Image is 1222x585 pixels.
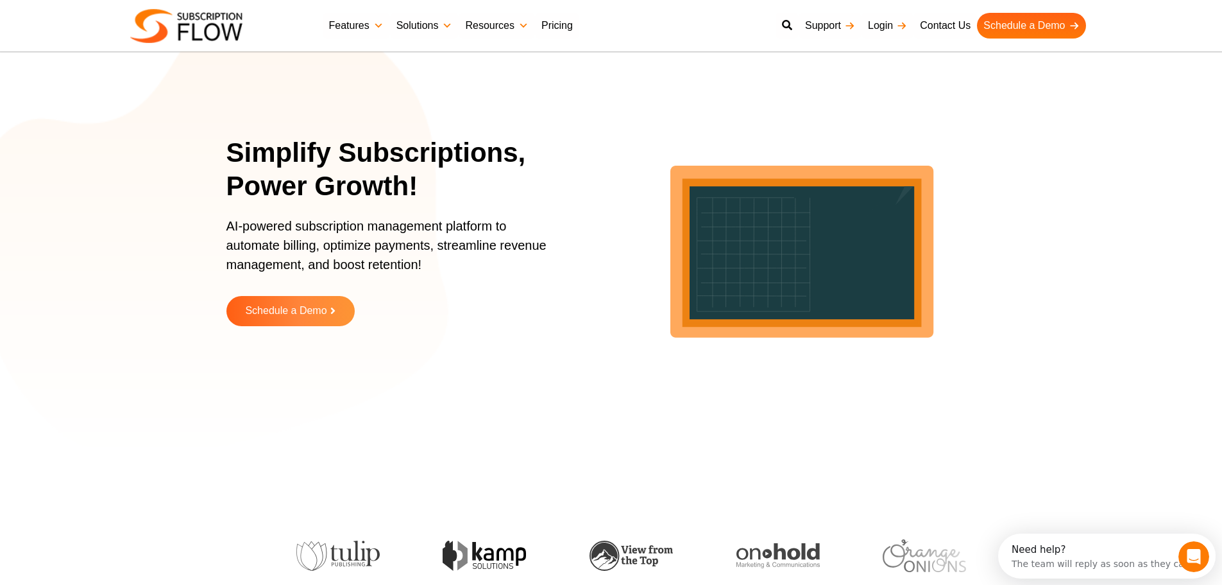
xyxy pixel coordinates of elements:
iframe: Intercom live chat discovery launcher [998,534,1216,579]
a: Support [799,13,861,39]
p: AI-powered subscription management platform to automate billing, optimize payments, streamline re... [226,216,560,287]
a: Solutions [390,13,459,39]
img: orange-onions [883,539,966,572]
a: Contact Us [913,13,977,39]
img: onhold-marketing [736,543,820,569]
div: Open Intercom Messenger [5,5,230,40]
a: Login [861,13,913,39]
img: Subscriptionflow [130,9,242,43]
span: Schedule a Demo [245,306,327,317]
img: view-from-the-top [590,541,673,571]
a: Features [323,13,390,39]
h1: Simplify Subscriptions, Power Growth! [226,136,576,204]
div: The team will reply as soon as they can [13,21,192,35]
div: Need help? [13,11,192,21]
img: kamp-solution [443,541,526,571]
a: Schedule a Demo [977,13,1085,39]
iframe: Intercom live chat [1178,541,1209,572]
img: tulip-publishing [296,541,380,572]
a: Schedule a Demo [226,296,355,326]
a: Pricing [535,13,579,39]
a: Resources [459,13,534,39]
